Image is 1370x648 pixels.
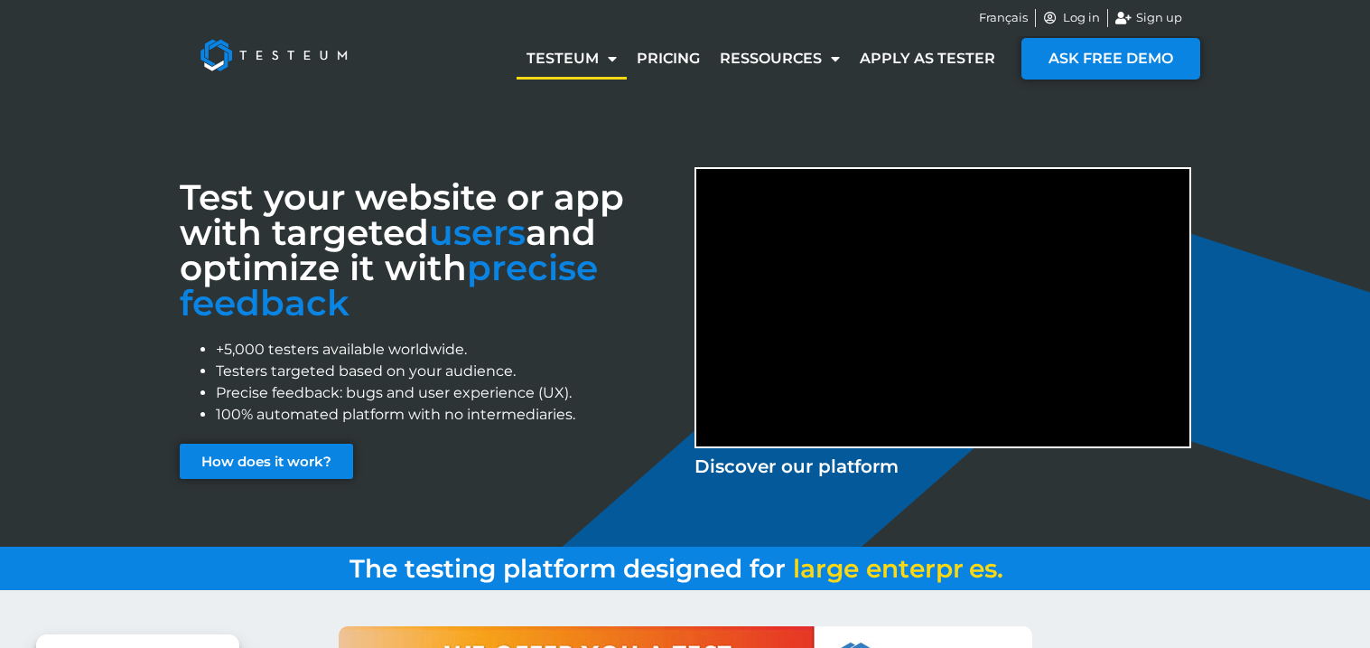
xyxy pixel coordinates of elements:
[696,169,1189,446] iframe: Discover Testeum
[429,211,526,254] span: users
[216,404,676,426] li: 100% automated platform with no intermediaries.
[201,455,331,468] span: How does it work?
[180,180,676,321] h3: Test your website or app with targeted and optimize it with
[694,453,1191,480] p: Discover our platform
[1058,9,1100,27] span: Log in
[1048,52,1173,66] span: ASK FREE DEMO
[180,444,353,479] a: How does it work?
[627,38,710,80] a: Pricing
[710,38,850,80] a: Ressources
[1043,9,1101,27] a: Log in
[349,553,786,584] span: The testing platform designed for
[1115,9,1182,27] a: Sign up
[517,38,1005,80] nav: Menu
[216,361,676,382] li: Testers targeted based on your audience.
[850,38,1005,80] a: Apply as tester
[979,9,1028,27] a: Français
[1132,9,1182,27] span: Sign up
[216,339,676,361] li: +5,000 testers available worldwide.
[180,246,598,324] font: precise feedback
[1021,38,1200,80] a: ASK FREE DEMO
[180,19,368,91] img: Testeum Logo - Application crowdtesting platform
[517,38,627,80] a: Testeum
[216,382,676,404] li: Precise feedback: bugs and user experience (UX).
